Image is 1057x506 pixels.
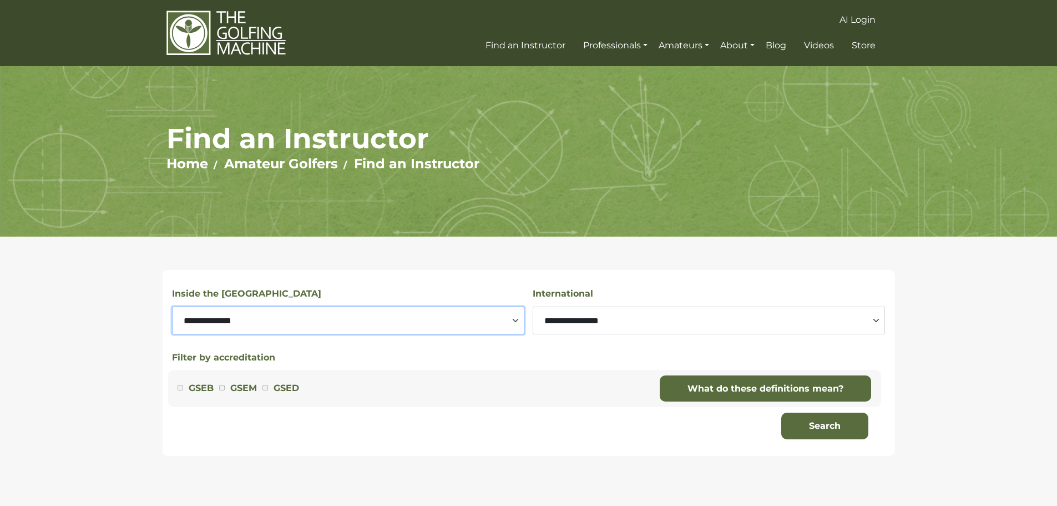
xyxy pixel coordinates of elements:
[485,40,565,51] span: Find an Instructor
[781,413,868,439] button: Search
[656,36,712,56] a: Amateurs
[166,122,891,156] h1: Find an Instructor
[804,40,834,51] span: Videos
[172,307,524,334] select: Select a state
[483,36,568,56] a: Find an Instructor
[274,381,299,395] label: GSED
[533,307,885,334] select: Select a country
[837,10,878,30] a: AI Login
[230,381,257,395] label: GSEM
[849,36,878,56] a: Store
[763,36,789,56] a: Blog
[354,156,479,172] a: Find an Instructor
[801,36,837,56] a: Videos
[660,375,871,402] a: What do these definitions mean?
[172,351,275,364] button: Filter by accreditation
[189,381,214,395] label: GSEB
[852,40,876,51] span: Store
[839,14,876,25] span: AI Login
[224,156,338,172] a: Amateur Golfers
[166,156,208,172] a: Home
[717,36,757,56] a: About
[533,287,593,301] label: International
[766,40,786,51] span: Blog
[166,10,286,56] img: The Golfing Machine
[172,287,321,301] label: Inside the [GEOGRAPHIC_DATA]
[580,36,650,56] a: Professionals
